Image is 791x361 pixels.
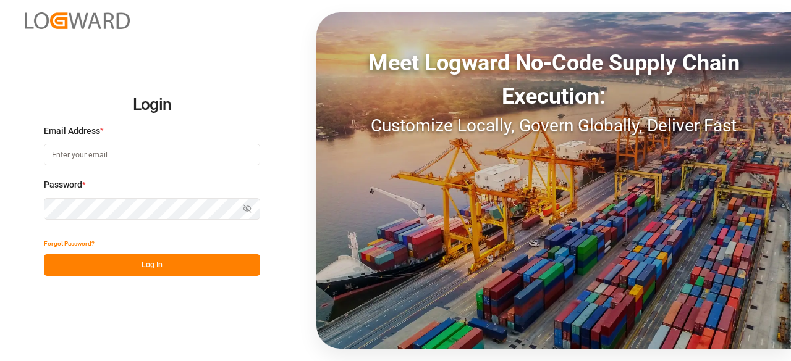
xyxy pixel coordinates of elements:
h2: Login [44,85,260,125]
button: Log In [44,254,260,276]
input: Enter your email [44,144,260,165]
div: Customize Locally, Govern Globally, Deliver Fast [316,113,791,139]
div: Meet Logward No-Code Supply Chain Execution: [316,46,791,113]
span: Password [44,178,82,191]
img: Logward_new_orange.png [25,12,130,29]
button: Forgot Password? [44,233,95,254]
span: Email Address [44,125,100,138]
